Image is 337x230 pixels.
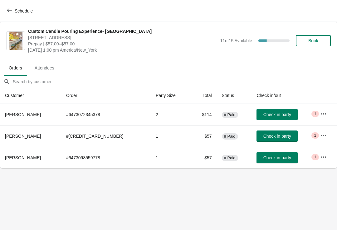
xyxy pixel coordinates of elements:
span: Orders [4,62,27,74]
button: Check in party [256,130,298,142]
button: Check in party [256,109,298,120]
span: Paid [227,112,236,117]
th: Status [217,87,252,104]
td: $114 [190,104,217,125]
span: Prepay | $57.00–$57.00 [28,41,217,47]
span: [PERSON_NAME] [5,112,41,117]
span: 1 [314,133,316,138]
td: # 6473072345378 [61,104,151,125]
td: $57 [190,125,217,147]
span: 1 [314,155,316,160]
span: Custom Candle Pouring Experience- [GEOGRAPHIC_DATA] [28,28,217,34]
span: 1 [314,111,316,116]
span: Check in party [263,134,291,139]
input: Search by customer [12,76,337,87]
button: Check in party [256,152,298,163]
span: 11 of 15 Available [220,38,252,43]
td: # 6473098559778 [61,147,151,168]
span: [PERSON_NAME] [5,134,41,139]
td: 1 [151,125,191,147]
th: Check in/out [252,87,315,104]
td: 1 [151,147,191,168]
span: Check in party [263,112,291,117]
span: Check in party [263,155,291,160]
button: Schedule [3,5,38,17]
span: Paid [227,156,236,161]
span: Attendees [30,62,59,74]
th: Order [61,87,151,104]
span: Schedule [15,8,33,13]
th: Party Size [151,87,191,104]
td: $57 [190,147,217,168]
span: Book [308,38,318,43]
span: [STREET_ADDRESS] [28,34,217,41]
span: [PERSON_NAME] [5,155,41,160]
span: [DATE] 1:00 pm America/New_York [28,47,217,53]
button: Book [296,35,331,46]
img: Custom Candle Pouring Experience- Delray Beach [9,32,22,50]
th: Total [190,87,217,104]
td: # [CREDIT_CARD_NUMBER] [61,125,151,147]
td: 2 [151,104,191,125]
span: Paid [227,134,236,139]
